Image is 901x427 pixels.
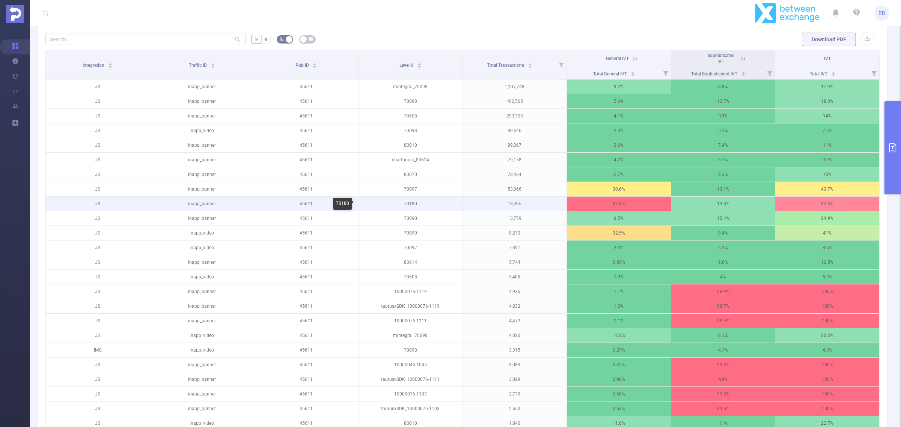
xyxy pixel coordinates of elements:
i: Filter menu [660,67,671,79]
p: 100% [775,387,879,401]
p: 18.3% [775,94,879,108]
i: Filter menu [764,67,775,79]
p: 8.8% [671,80,775,94]
p: JS [46,182,150,196]
p: 100% [775,401,879,416]
p: JS [46,358,150,372]
p: 45611 [254,182,358,196]
span: BB [878,6,885,21]
p: 10000046-1045 [359,358,463,372]
span: Total Transactions [487,63,525,68]
p: 99% [671,372,775,386]
p: 1.1% [567,284,671,299]
p: 45611 [254,358,358,372]
p: inapp_video [150,241,254,255]
p: inapp_video [150,343,254,357]
p: 100% [775,372,879,386]
p: 1.9% [567,270,671,284]
p: 9.6% [671,255,775,269]
p: IMG [46,343,150,357]
p: 62.8% [567,197,671,211]
p: 79,158 [463,153,567,167]
p: 89,540 [463,123,567,138]
p: 10000076-1119 [359,284,463,299]
p: inapp_banner [150,211,254,226]
p: 98.7% [671,299,775,313]
p: 8.4% [671,226,775,240]
p: inapp_banner [150,109,254,123]
p: 0.96% [567,372,671,386]
button: Download PDF [802,33,856,46]
i: icon: caret-down [741,73,745,75]
p: 45611 [254,387,358,401]
p: 80070 [359,167,463,182]
p: 0.42% [567,358,671,372]
p: taurusxSDK_10000076-1103 [359,401,463,416]
div: Sort [417,62,422,66]
p: 24.9% [775,211,879,226]
p: mintegral_70098 [359,328,463,343]
div: Sort [741,71,746,75]
i: icon: caret-up [741,71,745,73]
div: Sort [631,71,635,75]
p: 462,565 [463,94,567,108]
p: 45611 [254,167,358,182]
p: 18,965 [463,197,567,211]
p: JS [46,94,150,108]
p: inapp_banner [150,80,254,94]
p: 4,020 [463,328,567,343]
p: JS [46,167,150,182]
p: 7.4% [671,138,775,152]
p: JS [46,123,150,138]
p: 70090 [359,226,463,240]
p: 45611 [254,314,358,328]
p: 89,367 [463,138,567,152]
p: 70098 [359,343,463,357]
p: 12.7% [671,94,775,108]
i: icon: caret-up [108,62,113,64]
p: JS [46,211,150,226]
p: 1,107,748 [463,80,567,94]
p: inapp_video [150,270,254,284]
p: 13.1% [671,182,775,196]
p: inapp_banner [150,255,254,269]
p: 30.6% [567,182,671,196]
p: 7,891 [463,241,567,255]
div: Sort [108,62,113,66]
p: 45611 [254,211,358,226]
p: inapp_banner [150,197,254,211]
p: 8.6% [775,241,879,255]
p: JS [46,255,150,269]
p: 70098 [359,123,463,138]
p: inapp_video [150,226,254,240]
p: JS [46,153,150,167]
p: 45611 [254,197,358,211]
p: 4,936 [463,284,567,299]
p: 5.7% [567,167,671,182]
p: 15.4% [671,211,775,226]
p: 45611 [254,328,358,343]
p: 2,650 [463,401,567,416]
p: 45611 [254,138,358,152]
p: 9.2% [567,80,671,94]
p: 32.5% [567,226,671,240]
p: 5,406 [463,270,567,284]
p: 8,272 [463,226,567,240]
p: 5.6% [567,94,671,108]
p: inapp_banner [150,167,254,182]
p: inapp_banner [150,387,254,401]
p: 10% [671,109,775,123]
p: 98.9% [671,284,775,299]
p: JS [46,401,150,416]
p: taurusxSDK_10000076-1111 [359,372,463,386]
p: 5.1% [671,123,775,138]
p: inapp_banner [150,372,254,386]
p: 45611 [254,94,358,108]
span: Pub ID [295,63,310,68]
div: Sort [211,62,215,66]
i: Filter menu [556,50,567,79]
p: 1.3% [567,299,671,313]
p: 100% [775,284,879,299]
p: 43.7% [775,182,879,196]
p: 70097 [359,241,463,255]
